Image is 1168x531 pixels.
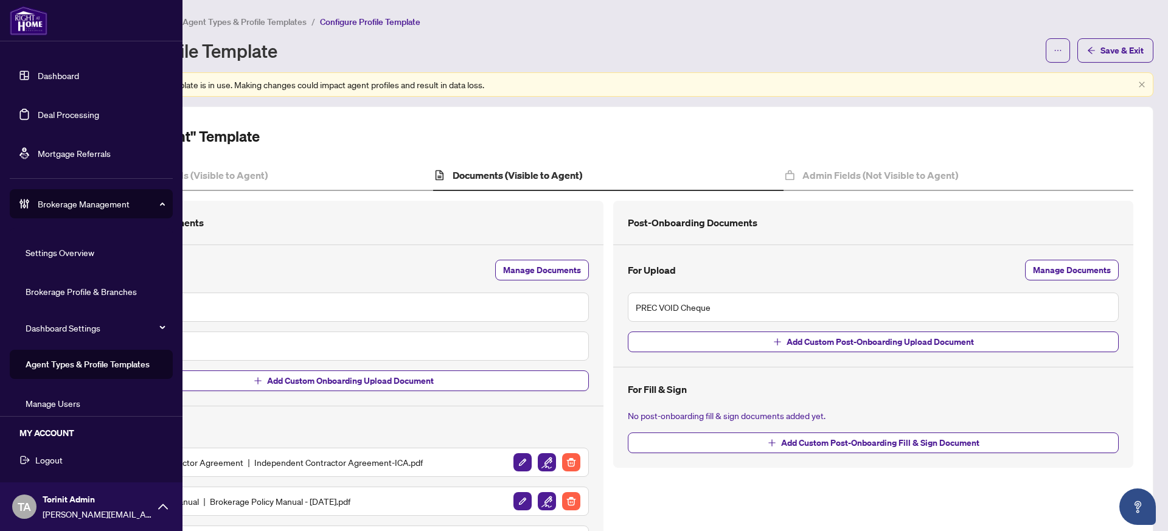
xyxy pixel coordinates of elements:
[538,492,556,510] img: Setup/Edit Fields
[106,495,350,508] h5: Brokerage Policy Manual Brokerage Policy Manual - [DATE].pdf
[628,432,1119,453] button: Add Custom Post-Onboarding Fill & Sign Document
[182,16,307,27] span: Agent Types & Profile Templates
[1138,81,1145,89] button: close
[26,398,80,409] a: Manage Users
[1025,260,1119,280] button: Manage Documents
[513,491,532,511] button: Icon
[1119,488,1156,525] button: Open asap
[1138,81,1145,88] span: close
[628,331,1119,352] button: Add Custom Post-Onboarding Upload Document
[26,322,100,333] a: Dashboard Settings
[538,453,556,471] img: Setup/Edit Fields
[26,286,137,297] a: Brokerage Profile & Branches
[628,409,1119,423] span: No post-onboarding fill & sign documents added yet.
[85,78,1133,91] div: Please note that this template is in use. Making changes could impact agent profiles and result i...
[636,300,711,314] h5: PREC VOID Cheque
[320,16,420,27] span: Configure Profile Template
[1033,260,1111,280] span: Manage Documents
[537,491,557,511] button: Setup/Edit Fields
[628,263,676,277] h4: For Upload
[1054,46,1062,55] span: ellipsis
[106,456,423,469] h5: Independent Contractor Agreement Independent Contractor Agreement-ICA.pdf
[18,498,31,515] span: TA
[513,453,532,472] button: Icon
[503,260,581,280] span: Manage Documents
[98,370,589,391] button: Add Custom Onboarding Upload Document
[254,377,262,385] span: plus
[495,260,589,280] button: Manage Documents
[628,215,757,230] h4: Post-Onboarding Documents
[628,382,687,397] h4: For Fill & Sign
[561,453,581,472] button: Delete
[35,450,63,470] span: Logout
[38,197,164,210] span: Brokerage Management
[802,168,958,182] h4: Admin Fields (Not Visible to Agent)
[562,453,580,471] img: Delete
[768,439,776,447] span: plus
[38,148,111,159] a: Mortgage Referrals
[781,433,979,453] span: Add Custom Post-Onboarding Fill & Sign Document
[43,507,152,521] span: [PERSON_NAME][EMAIL_ADDRESS][DOMAIN_NAME]
[10,6,47,35] img: logo
[1077,38,1153,63] button: Save & Exit
[561,491,581,511] button: Delete
[513,492,532,510] img: Icon
[19,426,173,440] h5: MY ACCOUNT
[513,453,532,471] img: Icon
[453,168,582,182] h4: Documents (Visible to Agent)
[537,453,557,472] button: Setup/Edit Fields
[1087,46,1096,55] span: arrow-left
[773,338,782,346] span: plus
[562,492,580,510] img: Delete
[38,109,99,120] a: Deal Processing
[267,371,434,390] span: Add Custom Onboarding Upload Document
[10,449,173,470] button: Logout
[102,168,268,182] h4: Agent Profile Fields (Visible to Agent)
[787,332,974,352] span: Add Custom Post-Onboarding Upload Document
[26,247,94,258] a: Settings Overview
[43,493,152,506] span: Torinit Admin
[311,15,315,29] li: /
[26,359,150,370] a: Agent Types & Profile Templates
[1100,41,1144,60] span: Save & Exit
[38,70,79,81] a: Dashboard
